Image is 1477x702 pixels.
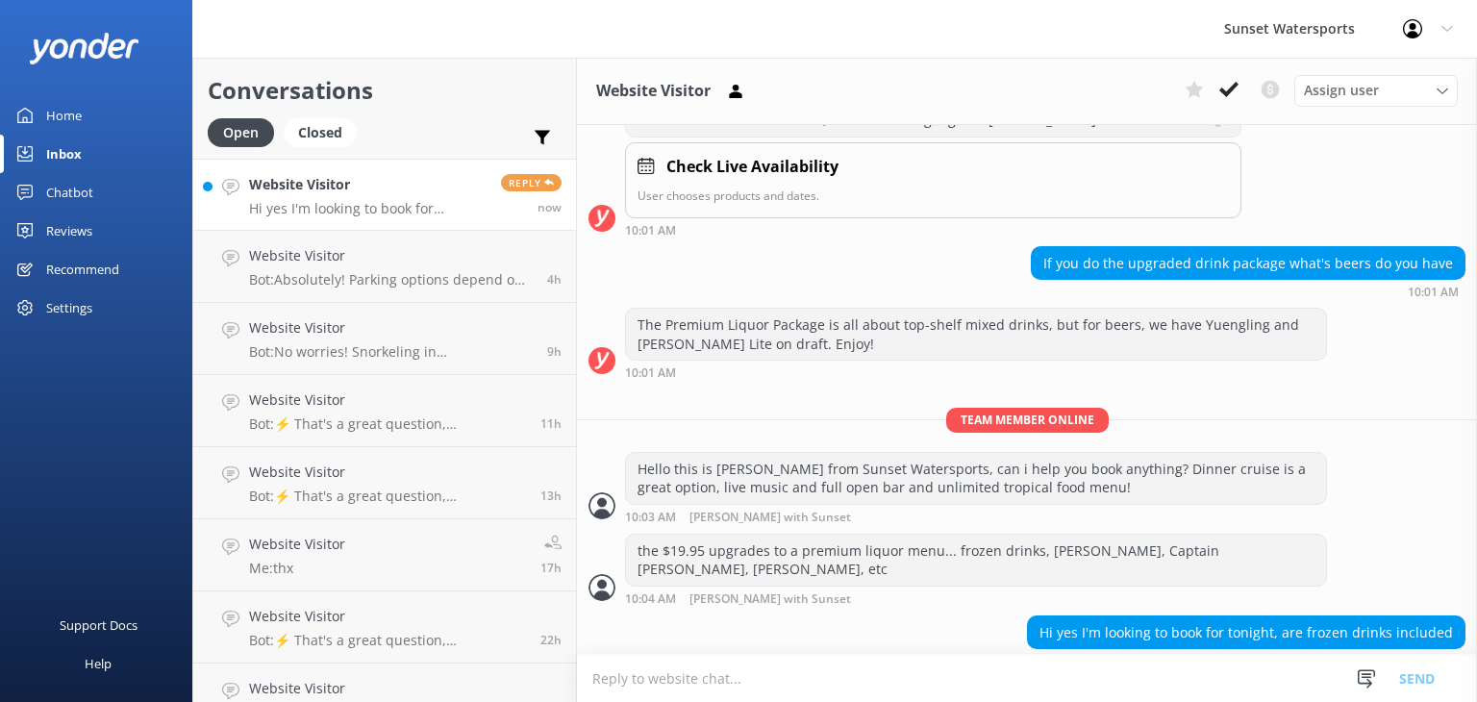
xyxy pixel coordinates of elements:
[193,231,576,303] a: Website VisitorBot:Absolutely! Parking options depend on where your tour departs from. For [STREE...
[689,512,851,524] span: [PERSON_NAME] with Sunset
[249,245,533,266] h4: Website Visitor
[193,303,576,375] a: Website VisitorBot:No worries! Snorkeling in [GEOGRAPHIC_DATA] is beginner-friendly, and our tour...
[249,462,526,483] h4: Website Visitor
[284,121,366,142] a: Closed
[249,343,533,361] p: Bot: No worries! Snorkeling in [GEOGRAPHIC_DATA] is beginner-friendly, and our tours offer snorke...
[46,288,92,327] div: Settings
[284,118,357,147] div: Closed
[540,632,562,648] span: Sep 20 2025 10:21am (UTC -05:00) America/Cancun
[625,510,1327,524] div: Sep 21 2025 09:03am (UTC -05:00) America/Cancun
[46,96,82,135] div: Home
[249,632,526,649] p: Bot: ⚡ That's a great question, unfortunately I do not know the answer. I'm going to reach out to...
[625,512,676,524] strong: 10:03 AM
[208,118,274,147] div: Open
[208,72,562,109] h2: Conversations
[501,174,562,191] span: Reply
[540,415,562,432] span: Sep 20 2025 09:55pm (UTC -05:00) America/Cancun
[29,33,139,64] img: yonder-white-logo.png
[625,365,1327,379] div: Sep 21 2025 09:01am (UTC -05:00) America/Cancun
[638,187,1229,205] p: User chooses products and dates.
[249,271,533,288] p: Bot: Absolutely! Parking options depend on where your tour departs from. For [STREET_ADDRESS][PER...
[249,317,533,338] h4: Website Visitor
[1032,247,1464,280] div: If you do the upgraded drink package what's beers do you have
[249,534,345,555] h4: Website Visitor
[193,591,576,664] a: Website VisitorBot:⚡ That's a great question, unfortunately I do not know the answer. I'm going t...
[547,271,562,288] span: Sep 21 2025 05:06am (UTC -05:00) America/Cancun
[540,560,562,576] span: Sep 20 2025 04:01pm (UTC -05:00) America/Cancun
[46,212,92,250] div: Reviews
[538,199,562,215] span: Sep 21 2025 09:08am (UTC -05:00) America/Cancun
[1294,75,1458,106] div: Assign User
[193,447,576,519] a: Website VisitorBot:⚡ That's a great question, unfortunately I do not know the answer. I'm going t...
[60,606,138,644] div: Support Docs
[249,606,526,627] h4: Website Visitor
[626,453,1326,504] div: Hello this is [PERSON_NAME] from Sunset Watersports, can i help you book anything? Dinner cruise ...
[547,343,562,360] span: Sep 20 2025 11:26pm (UTC -05:00) America/Cancun
[249,415,526,433] p: Bot: ⚡ That's a great question, unfortunately I do not know the answer. I'm going to reach out to...
[249,678,526,699] h4: Website Visitor
[1031,285,1465,298] div: Sep 21 2025 09:01am (UTC -05:00) America/Cancun
[1304,80,1379,101] span: Assign user
[626,309,1326,360] div: The Premium Liquor Package is all about top-shelf mixed drinks, but for beers, we have Yuengling ...
[626,535,1326,586] div: the $19.95 upgrades to a premium liquor menu... frozen drinks, [PERSON_NAME], Captain [PERSON_NAM...
[625,223,1241,237] div: Sep 21 2025 09:01am (UTC -05:00) America/Cancun
[946,408,1109,432] span: Team member online
[625,367,676,379] strong: 10:01 AM
[689,593,851,606] span: [PERSON_NAME] with Sunset
[540,488,562,504] span: Sep 20 2025 07:43pm (UTC -05:00) America/Cancun
[85,644,112,683] div: Help
[46,135,82,173] div: Inbox
[208,121,284,142] a: Open
[666,155,839,180] h4: Check Live Availability
[193,519,576,591] a: Website VisitorMe:thx17h
[249,174,487,195] h4: Website Visitor
[625,593,676,606] strong: 10:04 AM
[1408,287,1459,298] strong: 10:01 AM
[46,173,93,212] div: Chatbot
[193,375,576,447] a: Website VisitorBot:⚡ That's a great question, unfortunately I do not know the answer. I'm going t...
[46,250,119,288] div: Recommend
[1028,616,1464,649] div: Hi yes I'm looking to book for tonight, are frozen drinks included
[249,200,487,217] p: Hi yes I'm looking to book for tonight, are frozen drinks included
[596,79,711,104] h3: Website Visitor
[193,159,576,231] a: Website VisitorHi yes I'm looking to book for tonight, are frozen drinks includedReplynow
[625,225,676,237] strong: 10:01 AM
[625,591,1327,606] div: Sep 21 2025 09:04am (UTC -05:00) America/Cancun
[249,488,526,505] p: Bot: ⚡ That's a great question, unfortunately I do not know the answer. I'm going to reach out to...
[249,389,526,411] h4: Website Visitor
[249,560,345,577] p: Me: thx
